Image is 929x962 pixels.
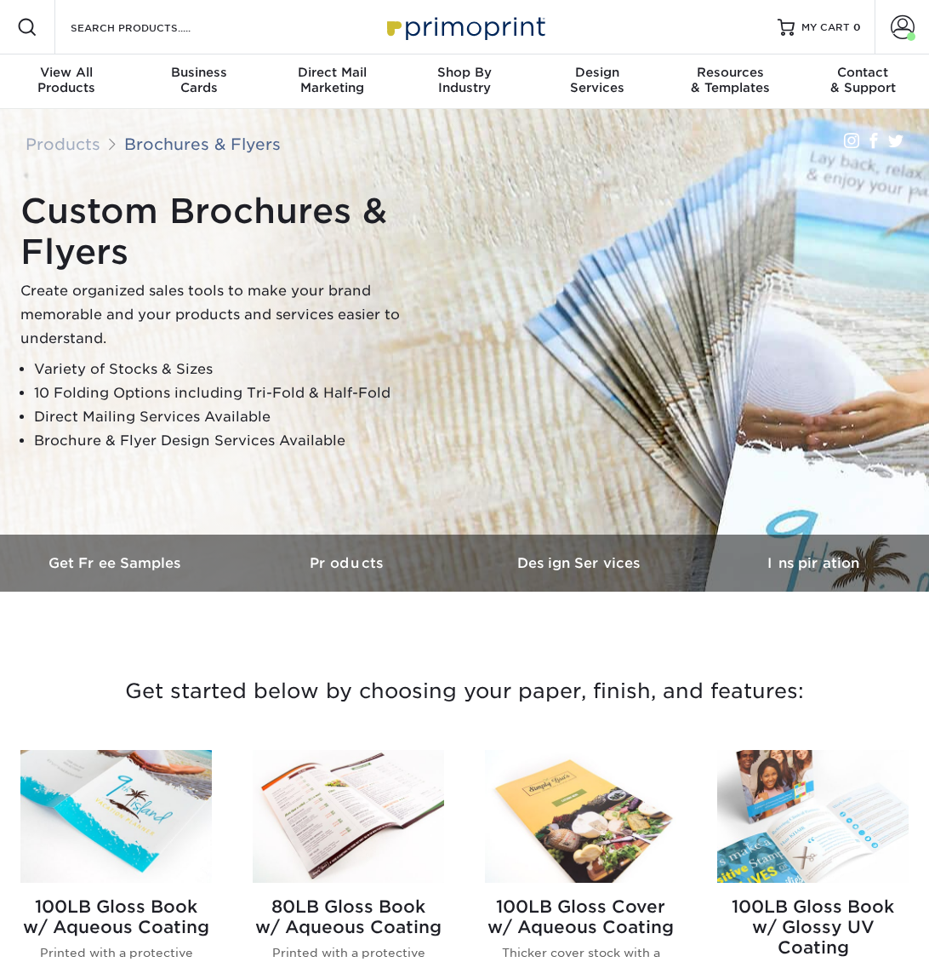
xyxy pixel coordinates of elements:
[265,54,398,109] a: Direct MailMarketing
[124,135,281,153] a: Brochures & Flyers
[34,358,446,381] li: Variety of Stocks & Sizes
[853,21,861,33] span: 0
[379,9,550,45] img: Primoprint
[796,65,929,80] span: Contact
[232,535,464,592] a: Products
[265,65,398,95] div: Marketing
[531,54,664,109] a: DesignServices
[485,750,676,883] img: 100LB Gloss Cover<br/>w/ Aqueous Coating Brochures & Flyers
[717,896,909,958] h2: 100LB Gloss Book w/ Glossy UV Coating
[34,405,446,429] li: Direct Mailing Services Available
[20,279,446,351] p: Create organized sales tools to make your brand memorable and your products and services easier t...
[26,135,100,153] a: Products
[398,54,531,109] a: Shop ByIndustry
[796,54,929,109] a: Contact& Support
[664,65,796,95] div: & Templates
[796,65,929,95] div: & Support
[133,65,265,80] span: Business
[664,65,796,80] span: Resources
[20,191,446,272] h1: Custom Brochures & Flyers
[717,750,909,883] img: 100LB Gloss Book<br/>w/ Glossy UV Coating Brochures & Flyers
[485,896,676,937] h2: 100LB Gloss Cover w/ Aqueous Coating
[34,429,446,453] li: Brochure & Flyer Design Services Available
[697,535,929,592] a: Inspiration
[253,896,444,937] h2: 80LB Gloss Book w/ Aqueous Coating
[20,750,212,883] img: 100LB Gloss Book<br/>w/ Aqueous Coating Brochures & Flyers
[133,54,265,109] a: BusinessCards
[531,65,664,80] span: Design
[531,65,664,95] div: Services
[801,20,850,35] span: MY CART
[464,555,697,571] h3: Design Services
[232,555,464,571] h3: Products
[697,555,929,571] h3: Inspiration
[664,54,796,109] a: Resources& Templates
[20,896,212,937] h2: 100LB Gloss Book w/ Aqueous Coating
[34,381,446,405] li: 10 Folding Options including Tri-Fold & Half-Fold
[265,65,398,80] span: Direct Mail
[464,535,697,592] a: Design Services
[253,750,444,883] img: 80LB Gloss Book<br/>w/ Aqueous Coating Brochures & Flyers
[13,653,916,730] h3: Get started below by choosing your paper, finish, and features:
[398,65,531,95] div: Industry
[398,65,531,80] span: Shop By
[69,17,235,37] input: SEARCH PRODUCTS.....
[133,65,265,95] div: Cards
